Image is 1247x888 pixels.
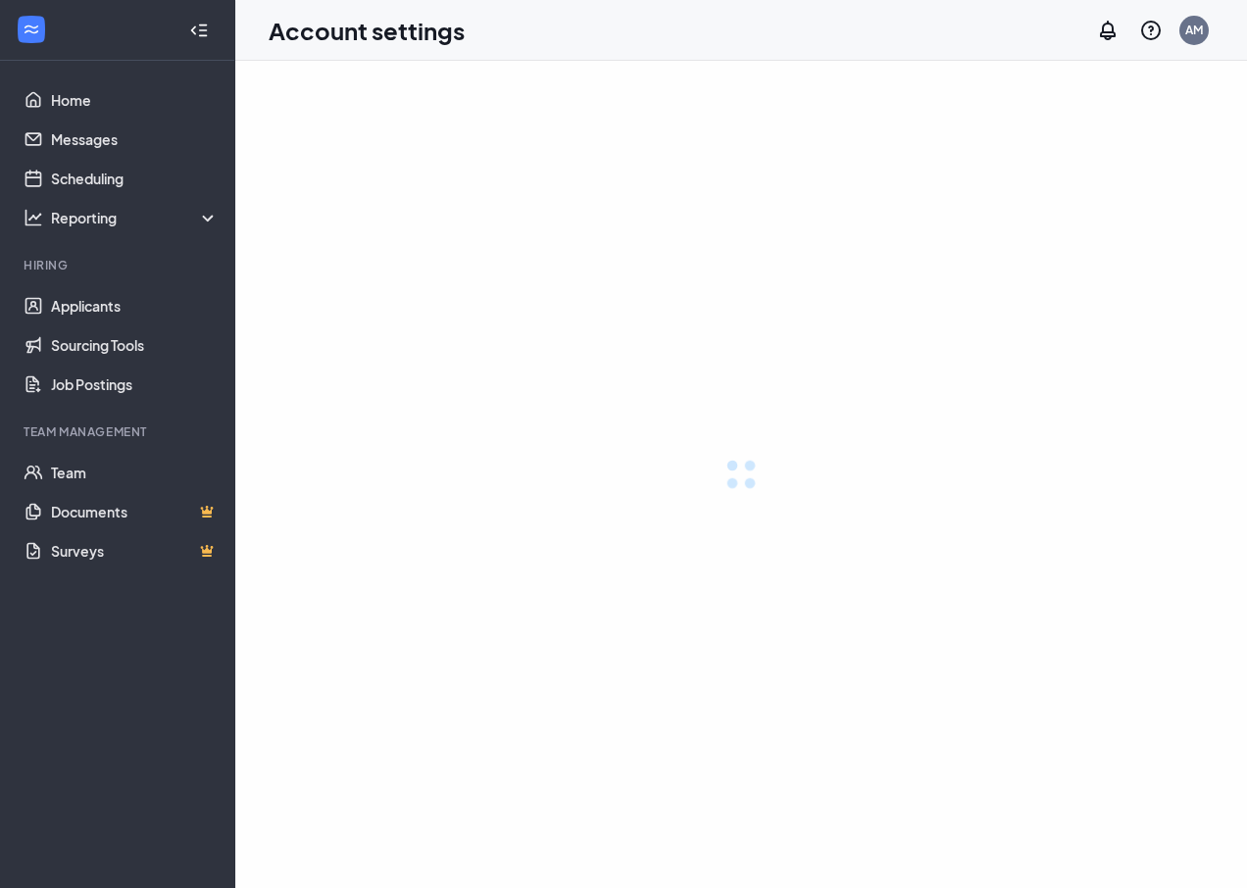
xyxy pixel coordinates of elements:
[1139,19,1163,42] svg: QuestionInfo
[24,257,215,273] div: Hiring
[1185,22,1203,38] div: AM
[51,286,219,325] a: Applicants
[51,325,219,365] a: Sourcing Tools
[51,531,219,570] a: SurveysCrown
[51,208,220,227] div: Reporting
[51,492,219,531] a: DocumentsCrown
[51,80,219,120] a: Home
[269,14,465,47] h1: Account settings
[24,208,43,227] svg: Analysis
[22,20,41,39] svg: WorkstreamLogo
[1096,19,1120,42] svg: Notifications
[51,453,219,492] a: Team
[51,365,219,404] a: Job Postings
[51,159,219,198] a: Scheduling
[24,423,215,440] div: Team Management
[51,120,219,159] a: Messages
[189,21,209,40] svg: Collapse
